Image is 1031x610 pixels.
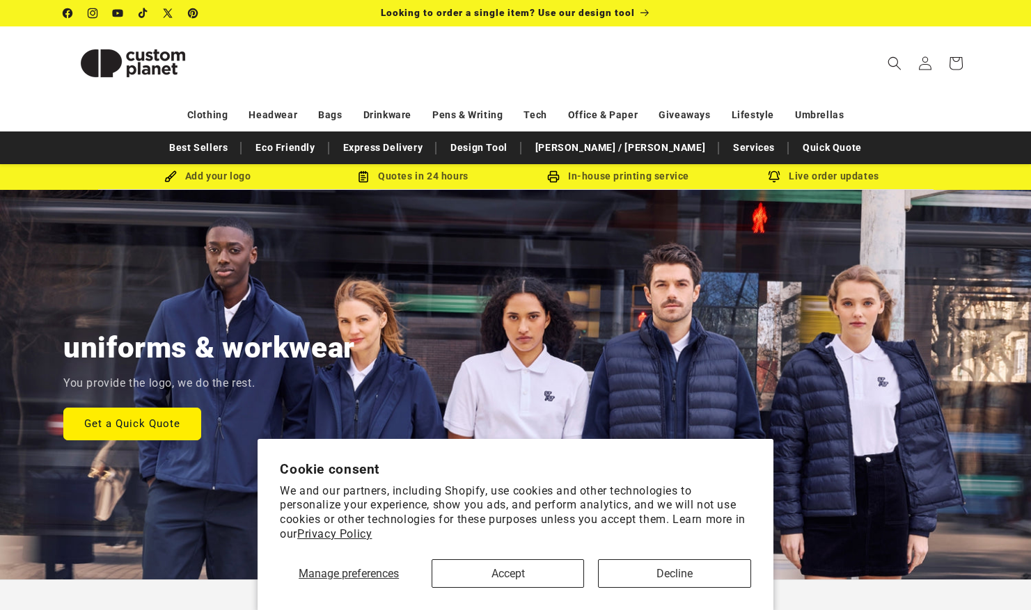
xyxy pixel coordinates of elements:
[164,170,177,183] img: Brush Icon
[280,559,418,588] button: Manage preferences
[516,168,721,185] div: In-house printing service
[357,170,370,183] img: Order Updates Icon
[105,168,310,185] div: Add your logo
[528,136,712,160] a: [PERSON_NAME] / [PERSON_NAME]
[732,103,774,127] a: Lifestyle
[879,48,910,79] summary: Search
[310,168,516,185] div: Quotes in 24 hours
[726,136,782,160] a: Services
[249,103,297,127] a: Headwear
[63,32,203,95] img: Custom Planet
[162,136,235,160] a: Best Sellers
[721,168,927,185] div: Live order updates
[381,7,635,18] span: Looking to order a single item? Use our design tool
[280,484,751,542] p: We and our partners, including Shopify, use cookies and other technologies to personalize your ex...
[187,103,228,127] a: Clothing
[768,170,780,183] img: Order updates
[432,559,584,588] button: Accept
[598,559,750,588] button: Decline
[547,170,560,183] img: In-house printing
[524,103,546,127] a: Tech
[299,567,399,580] span: Manage preferences
[280,461,751,477] h2: Cookie consent
[568,103,638,127] a: Office & Paper
[363,103,411,127] a: Drinkware
[63,407,201,440] a: Get a Quick Quote
[249,136,322,160] a: Eco Friendly
[795,103,844,127] a: Umbrellas
[63,329,355,367] h2: uniforms & workwear
[796,136,869,160] a: Quick Quote
[63,374,255,394] p: You provide the logo, we do the rest.
[961,543,1031,610] iframe: Chat Widget
[318,103,342,127] a: Bags
[336,136,430,160] a: Express Delivery
[432,103,503,127] a: Pens & Writing
[58,26,207,99] a: Custom Planet
[659,103,710,127] a: Giveaways
[297,527,372,540] a: Privacy Policy
[443,136,514,160] a: Design Tool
